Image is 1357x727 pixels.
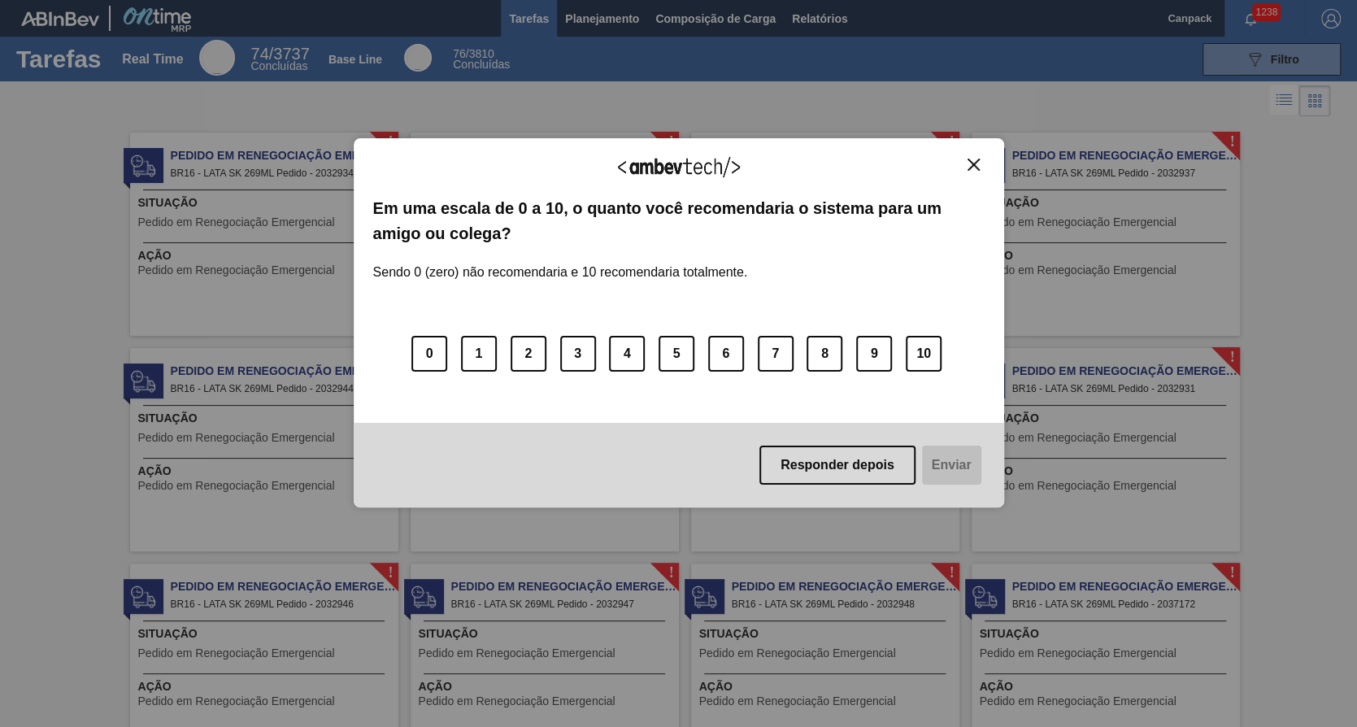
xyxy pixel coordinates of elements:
[461,336,497,372] button: 1
[708,336,744,372] button: 6
[511,336,546,372] button: 2
[968,159,980,171] img: Close
[759,446,916,485] button: Responder depois
[758,336,794,372] button: 7
[411,336,447,372] button: 0
[373,246,748,280] label: Sendo 0 (zero) não recomendaria e 10 recomendaria totalmente.
[963,158,985,172] button: Close
[618,157,740,177] img: Logo Ambevtech
[906,336,942,372] button: 10
[807,336,842,372] button: 8
[659,336,694,372] button: 5
[373,196,985,246] label: Em uma escala de 0 a 10, o quanto você recomendaria o sistema para um amigo ou colega?
[609,336,645,372] button: 4
[560,336,596,372] button: 3
[856,336,892,372] button: 9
